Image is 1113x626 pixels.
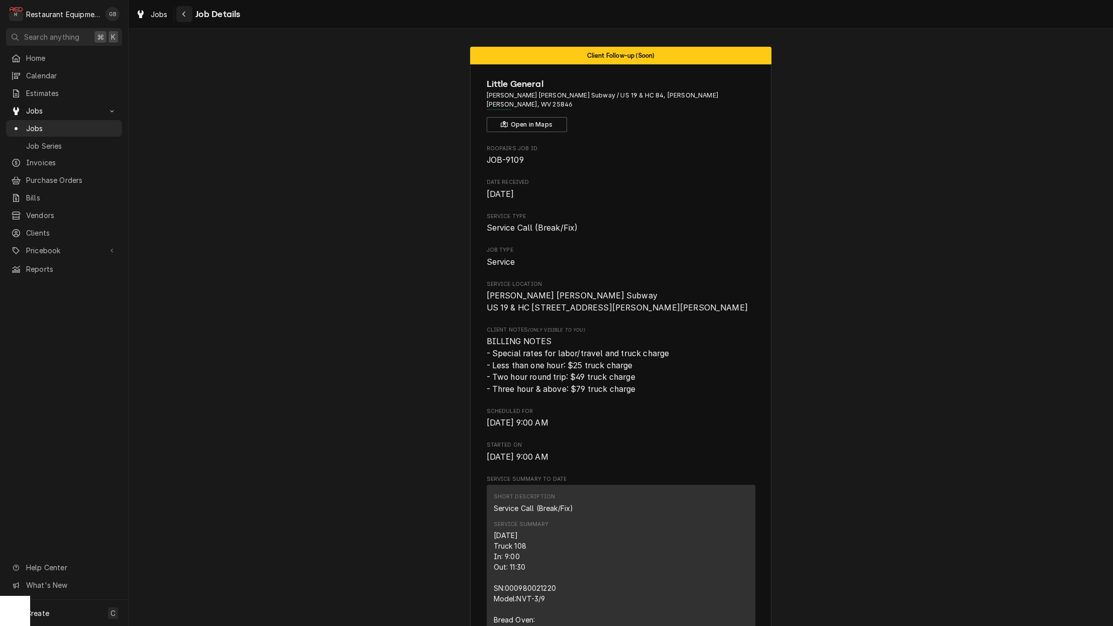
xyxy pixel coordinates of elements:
[6,577,122,593] a: Go to What's New
[487,256,755,268] span: Job Type
[6,154,122,171] a: Invoices
[6,261,122,277] a: Reports
[487,77,755,132] div: Client Information
[487,417,755,429] span: Scheduled For
[26,609,49,617] span: Create
[6,559,122,576] a: Go to Help Center
[9,7,23,21] div: R
[6,138,122,154] a: Job Series
[9,7,23,21] div: Restaurant Equipment Diagnostics's Avatar
[26,70,117,81] span: Calendar
[26,157,117,168] span: Invoices
[487,145,755,166] div: Roopairs Job ID
[487,291,748,312] span: [PERSON_NAME] [PERSON_NAME] Subway US 19 & HC [STREET_ADDRESS][PERSON_NAME][PERSON_NAME]
[26,192,117,203] span: Bills
[6,85,122,101] a: Estimates
[487,326,755,395] div: [object Object]
[105,7,120,21] div: Gary Beaver's Avatar
[487,475,755,483] span: Service Summary To Date
[97,32,104,42] span: ⌘
[494,493,555,501] div: Short Description
[487,280,755,314] div: Service Location
[192,8,241,21] span: Job Details
[26,9,100,20] div: Restaurant Equipment Diagnostics
[487,441,755,449] span: Started On
[26,88,117,98] span: Estimates
[105,7,120,21] div: GB
[6,225,122,241] a: Clients
[6,28,122,46] button: Search anything⌘K
[26,562,116,573] span: Help Center
[494,503,574,513] div: Service Call (Break/Fix)
[487,222,755,234] span: Service Type
[487,336,755,395] span: [object Object]
[487,451,755,463] span: Started On
[487,145,755,153] span: Roopairs Job ID
[6,102,122,119] a: Go to Jobs
[487,280,755,288] span: Service Location
[487,246,755,254] span: Job Type
[6,189,122,206] a: Bills
[487,257,515,267] span: Service
[494,520,548,529] div: Service Summary
[487,91,755,110] span: Address
[26,53,117,63] span: Home
[487,441,755,463] div: Started On
[528,327,585,333] span: (Only Visible to You)
[470,47,771,64] div: Status
[6,207,122,224] a: Vendors
[487,223,578,233] span: Service Call (Break/Fix)
[487,188,755,200] span: Date Received
[110,608,116,618] span: C
[587,52,655,59] span: Client Follow-up (Soon)
[26,141,117,151] span: Job Series
[487,337,670,394] span: BILLING NOTES - Special rates for labor/travel and truck charge - Less than one hour: $25 truck c...
[6,242,122,259] a: Go to Pricebook
[487,155,524,165] span: JOB-9109
[26,123,117,134] span: Jobs
[26,228,117,238] span: Clients
[487,213,755,234] div: Service Type
[26,106,102,116] span: Jobs
[487,189,514,199] span: [DATE]
[24,32,79,42] span: Search anything
[487,452,548,462] span: [DATE] 9:00 AM
[176,6,192,22] button: Navigate back
[6,120,122,137] a: Jobs
[26,175,117,185] span: Purchase Orders
[132,6,172,23] a: Jobs
[487,326,755,334] span: Client Notes
[487,418,548,428] span: [DATE] 9:00 AM
[6,50,122,66] a: Home
[6,67,122,84] a: Calendar
[487,77,755,91] span: Name
[487,407,755,415] span: Scheduled For
[487,117,567,132] button: Open in Maps
[26,245,102,256] span: Pricebook
[26,580,116,590] span: What's New
[6,172,122,188] a: Purchase Orders
[487,290,755,314] span: Service Location
[111,32,116,42] span: K
[487,178,755,200] div: Date Received
[487,154,755,166] span: Roopairs Job ID
[487,178,755,186] span: Date Received
[26,210,117,221] span: Vendors
[487,407,755,429] div: Scheduled For
[151,9,168,20] span: Jobs
[487,213,755,221] span: Service Type
[26,264,117,274] span: Reports
[487,246,755,268] div: Job Type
